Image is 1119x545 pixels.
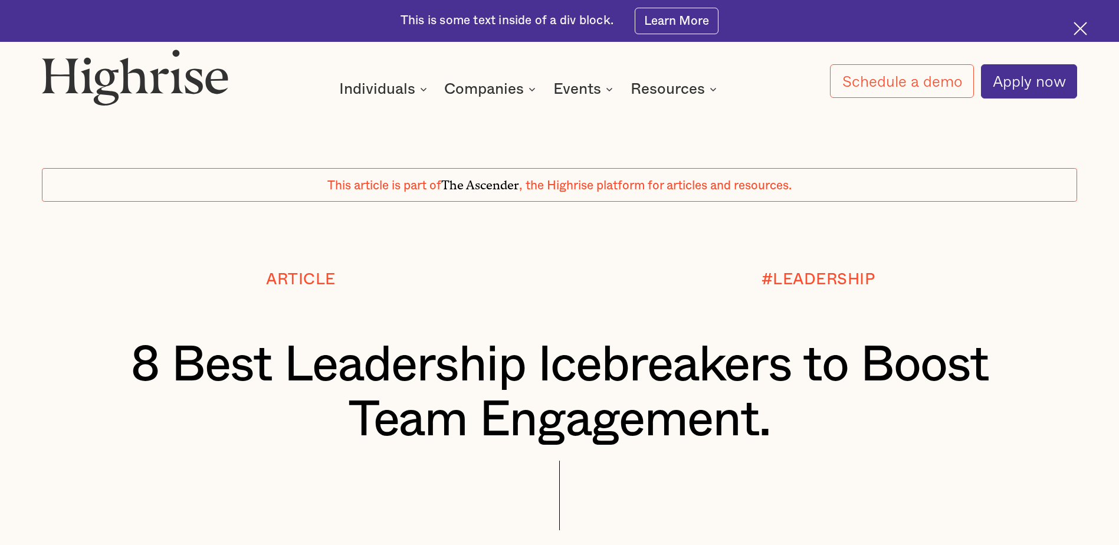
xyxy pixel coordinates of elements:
div: Resources [631,82,705,96]
div: Individuals [339,82,431,96]
img: Cross icon [1074,22,1087,35]
img: Highrise logo [42,49,229,106]
div: Companies [444,82,539,96]
div: Events [553,82,616,96]
div: Events [553,82,601,96]
h1: 8 Best Leadership Icebreakers to Boost Team Engagement. [85,338,1034,448]
div: #LEADERSHIP [762,271,875,288]
div: Article [266,271,336,288]
div: This is some text inside of a div block. [401,12,613,29]
a: Learn More [635,8,719,34]
a: Schedule a demo [830,64,973,98]
div: Individuals [339,82,415,96]
span: This article is part of [327,179,441,192]
span: , the Highrise platform for articles and resources. [519,179,792,192]
span: The Ascender [441,175,519,190]
div: Resources [631,82,720,96]
a: Apply now [981,64,1077,99]
div: Companies [444,82,524,96]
